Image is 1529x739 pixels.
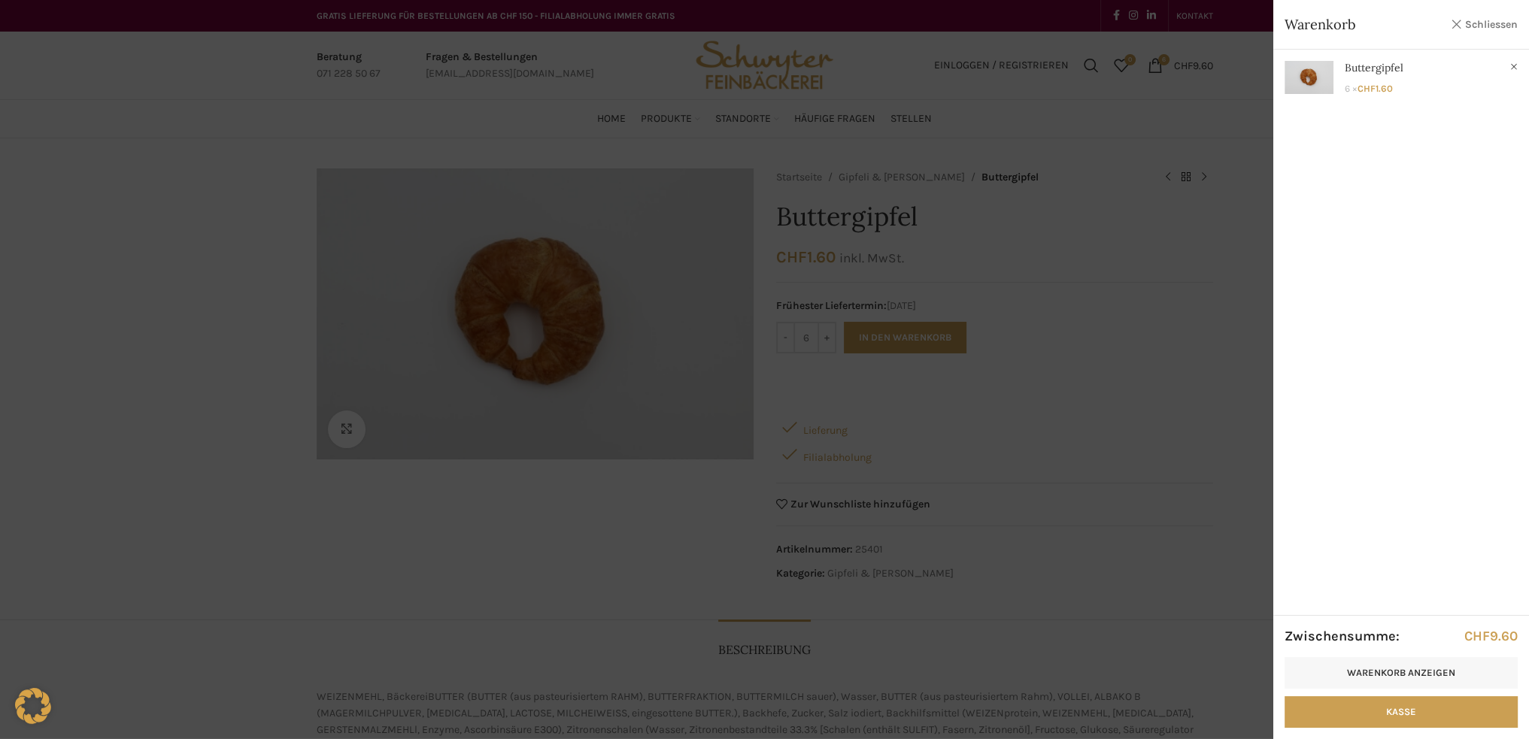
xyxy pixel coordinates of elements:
[1285,657,1518,689] a: Warenkorb anzeigen
[1285,627,1400,646] strong: Zwischensumme:
[1273,50,1529,104] a: Anzeigen
[1285,15,1443,34] span: Warenkorb
[1506,59,1521,74] a: Buttergipfel aus dem Warenkorb entfernen
[1464,628,1490,644] span: CHF
[1450,15,1518,34] a: Schliessen
[1285,696,1518,728] a: Kasse
[1464,628,1518,644] bdi: 9.60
